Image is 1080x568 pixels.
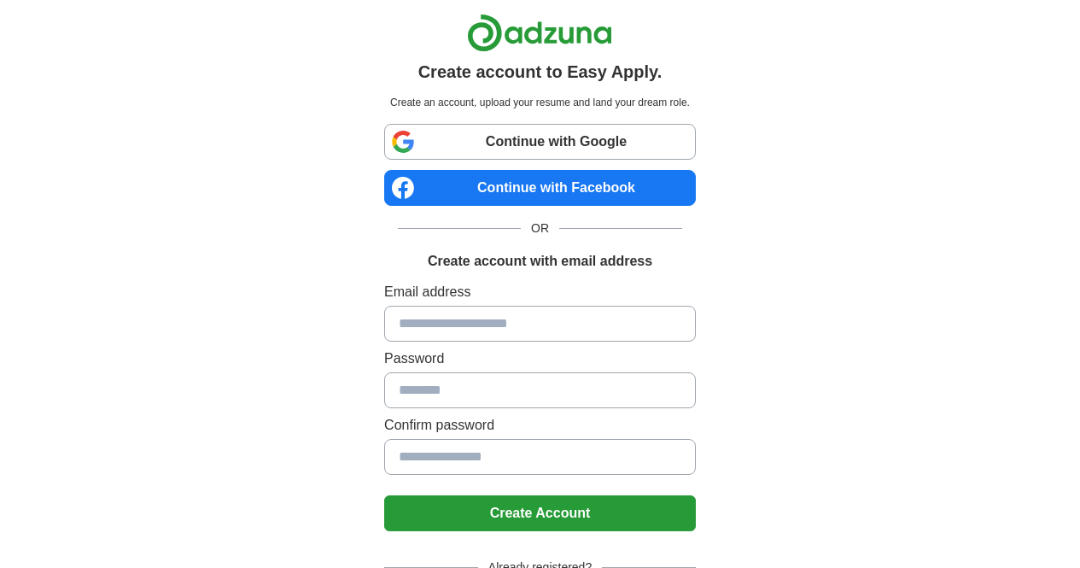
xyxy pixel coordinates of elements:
[384,170,696,206] a: Continue with Facebook
[384,415,696,436] label: Confirm password
[384,348,696,369] label: Password
[418,59,663,85] h1: Create account to Easy Apply.
[467,14,612,52] img: Adzuna logo
[428,251,652,272] h1: Create account with email address
[521,220,559,237] span: OR
[384,282,696,302] label: Email address
[388,95,692,110] p: Create an account, upload your resume and land your dream role.
[384,124,696,160] a: Continue with Google
[384,495,696,531] button: Create Account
